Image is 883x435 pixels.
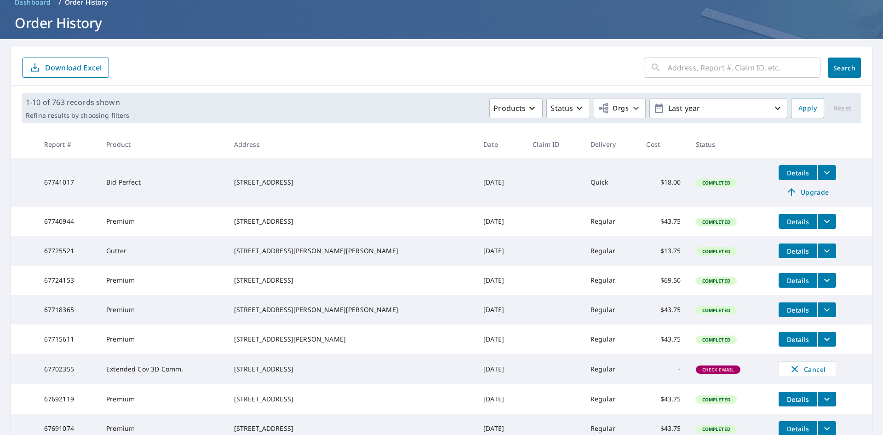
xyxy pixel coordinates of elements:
td: [DATE] [476,266,525,295]
h1: Order History [11,13,872,32]
p: Refine results by choosing filters [26,111,129,120]
span: Completed [697,307,736,313]
div: [STREET_ADDRESS] [234,178,469,187]
td: [DATE] [476,158,525,207]
div: [STREET_ADDRESS][PERSON_NAME][PERSON_NAME] [234,246,469,255]
button: detailsBtn-67725521 [779,244,817,258]
td: 67715611 [37,325,99,354]
td: Regular [583,295,639,325]
button: Last year [649,98,787,118]
span: Check Email [697,366,740,373]
th: Status [688,131,772,158]
button: Cancel [779,361,836,377]
td: 67718365 [37,295,99,325]
span: Completed [697,396,736,403]
td: $13.75 [639,236,688,266]
button: filesDropdownBtn-67741017 [817,165,836,180]
span: Completed [697,219,736,225]
td: [DATE] [476,295,525,325]
td: - [639,354,688,384]
td: Bid Perfect [99,158,226,207]
td: Regular [583,384,639,414]
td: Extended Cov 3D Comm. [99,354,226,384]
span: Details [784,168,812,177]
span: Completed [697,278,736,284]
button: filesDropdownBtn-67724153 [817,273,836,288]
td: Premium [99,384,226,414]
td: [DATE] [476,354,525,384]
span: Details [784,247,812,255]
span: Details [784,276,812,285]
button: detailsBtn-67715611 [779,332,817,347]
th: Report # [37,131,99,158]
td: 67692119 [37,384,99,414]
span: Upgrade [784,186,831,197]
button: detailsBtn-67741017 [779,165,817,180]
p: 1-10 of 763 records shown [26,97,129,108]
th: Address [227,131,476,158]
td: Regular [583,266,639,295]
span: Completed [697,426,736,432]
td: [DATE] [476,236,525,266]
span: Orgs [598,103,629,114]
td: [DATE] [476,384,525,414]
td: 67741017 [37,158,99,207]
button: Products [489,98,543,118]
button: filesDropdownBtn-67740944 [817,214,836,229]
button: detailsBtn-67692119 [779,392,817,406]
div: [STREET_ADDRESS] [234,394,469,404]
td: 67740944 [37,207,99,236]
th: Date [476,131,525,158]
span: Completed [697,248,736,255]
td: Premium [99,266,226,295]
div: [STREET_ADDRESS] [234,424,469,433]
p: Download Excel [45,63,102,73]
th: Cost [639,131,688,158]
td: Regular [583,354,639,384]
th: Claim ID [525,131,583,158]
button: detailsBtn-67740944 [779,214,817,229]
button: Search [828,58,861,78]
span: Details [784,424,812,433]
span: Details [784,395,812,404]
a: Upgrade [779,185,836,199]
td: Regular [583,325,639,354]
td: $43.75 [639,295,688,325]
button: Apply [791,98,824,118]
span: Search [835,64,854,72]
td: $43.75 [639,207,688,236]
div: [STREET_ADDRESS] [234,217,469,226]
button: Download Excel [22,58,109,78]
td: 67702355 [37,354,99,384]
p: Products [493,103,526,114]
button: filesDropdownBtn-67715611 [817,332,836,347]
div: [STREET_ADDRESS] [234,276,469,285]
span: Cancel [788,364,826,375]
span: Details [784,217,812,226]
span: Details [784,306,812,314]
th: Product [99,131,226,158]
button: filesDropdownBtn-67725521 [817,244,836,258]
button: detailsBtn-67718365 [779,302,817,317]
p: Last year [665,100,772,116]
td: Premium [99,295,226,325]
td: Premium [99,207,226,236]
td: 67725521 [37,236,99,266]
button: Status [546,98,590,118]
button: Orgs [594,98,646,118]
div: [STREET_ADDRESS][PERSON_NAME] [234,335,469,344]
span: Completed [697,336,736,343]
td: $43.75 [639,325,688,354]
td: $18.00 [639,158,688,207]
span: Apply [798,103,817,114]
td: 67724153 [37,266,99,295]
td: Regular [583,207,639,236]
td: Gutter [99,236,226,266]
td: Quick [583,158,639,207]
p: Status [550,103,573,114]
button: filesDropdownBtn-67692119 [817,392,836,406]
span: Details [784,335,812,344]
div: [STREET_ADDRESS] [234,365,469,374]
button: detailsBtn-67724153 [779,273,817,288]
td: [DATE] [476,325,525,354]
